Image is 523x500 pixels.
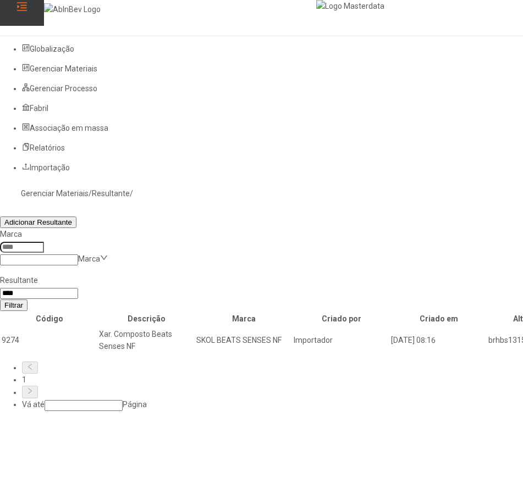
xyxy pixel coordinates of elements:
[293,327,389,353] td: Importador
[293,312,389,325] th: Criado por
[92,189,130,198] a: Resultante
[89,189,92,198] nz-breadcrumb-separator: /
[98,327,195,353] td: Xar. Composto Beats Senses NF
[78,254,100,263] nz-select-placeholder: Marca
[196,327,292,353] td: SKOL BEATS SENSES NF
[21,189,89,198] a: Gerenciar Materiais
[1,327,97,353] td: 9274
[30,64,97,73] span: Gerenciar Materiais
[30,45,74,53] span: Globalização
[30,104,48,113] span: Fabril
[4,218,72,226] span: Adicionar Resultante
[30,163,70,172] span: Importação
[4,301,23,309] span: Filtrar
[30,143,65,152] span: Relatórios
[390,312,487,325] th: Criado em
[130,189,133,198] nz-breadcrumb-separator: /
[390,327,487,353] td: [DATE] 08:16
[30,124,108,132] span: Associação em massa
[44,3,101,15] img: AbInBev Logo
[22,375,26,384] a: 1
[98,312,195,325] th: Descrição
[1,312,97,325] th: Código
[30,84,97,93] span: Gerenciar Processo
[196,312,292,325] th: Marca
